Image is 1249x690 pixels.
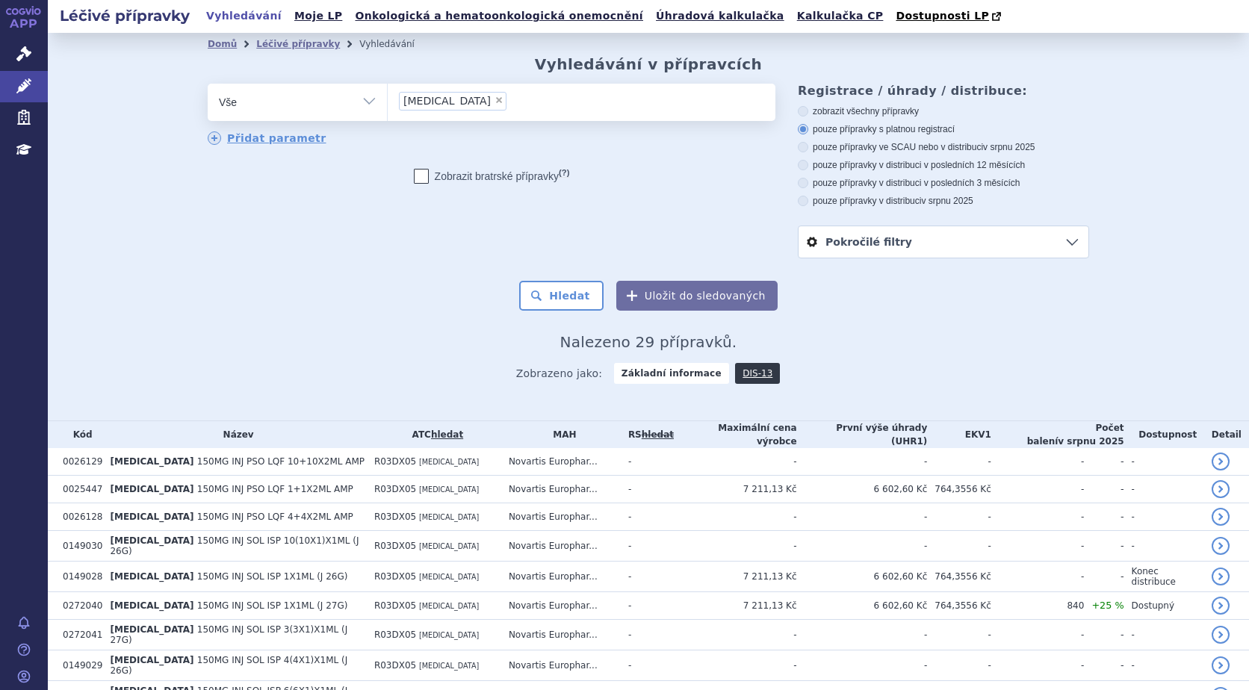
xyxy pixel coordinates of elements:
[1124,650,1204,681] td: -
[797,448,928,476] td: -
[419,513,479,521] span: [MEDICAL_DATA]
[1084,620,1124,650] td: -
[55,592,102,620] td: 0272040
[798,123,1089,135] label: pouze přípravky s platnou registrací
[419,485,479,494] span: [MEDICAL_DATA]
[797,592,928,620] td: 6 602,60 Kč
[621,503,674,531] td: -
[1212,597,1230,615] a: detail
[797,476,928,503] td: 6 602,60 Kč
[798,84,1089,98] h3: Registrace / úhrady / distribuce:
[798,195,1089,207] label: pouze přípravky v distribuci
[797,421,928,448] th: První výše úhrady (UHR1)
[674,592,797,620] td: 7 211,13 Kč
[927,476,991,503] td: 764,3556 Kč
[1124,531,1204,562] td: -
[927,620,991,650] td: -
[651,6,789,26] a: Úhradová kalkulačka
[797,650,928,681] td: -
[110,484,193,494] span: [MEDICAL_DATA]
[927,448,991,476] td: -
[674,531,797,562] td: -
[197,484,353,494] span: 150MG INJ PSO LQF 1+1X2ML AMP
[991,476,1085,503] td: -
[927,562,991,592] td: 764,3556 Kč
[501,562,621,592] td: Novartis Europhar...
[674,650,797,681] td: -
[674,503,797,531] td: -
[419,542,479,550] span: [MEDICAL_DATA]
[535,55,763,73] h2: Vyhledávání v přípravcích
[927,650,991,681] td: -
[1091,600,1124,611] span: +25 %
[110,571,193,582] span: [MEDICAL_DATA]
[797,531,928,562] td: -
[991,503,1085,531] td: -
[290,6,347,26] a: Moje LP
[1124,592,1204,620] td: Dostupný
[674,562,797,592] td: 7 211,13 Kč
[374,541,416,551] span: R03DX05
[1084,503,1124,531] td: -
[501,503,621,531] td: Novartis Europhar...
[674,476,797,503] td: 7 211,13 Kč
[1084,531,1124,562] td: -
[374,571,416,582] span: R03DX05
[1124,448,1204,476] td: -
[614,363,729,384] strong: Základní informace
[983,142,1035,152] span: v srpnu 2025
[621,592,674,620] td: -
[197,512,353,522] span: 150MG INJ PSO LQF 4+4X2ML AMP
[208,39,237,49] a: Domů
[55,562,102,592] td: 0149028
[797,562,928,592] td: 6 602,60 Kč
[674,620,797,650] td: -
[1058,436,1124,447] span: v srpnu 2025
[110,655,347,676] span: 150MG INJ SOL ISP 4(4X1)X1ML (J 26G)
[197,571,348,582] span: 150MG INJ SOL ISP 1X1ML (J 26G)
[419,631,479,639] span: [MEDICAL_DATA]
[991,421,1124,448] th: Počet balení
[621,531,674,562] td: -
[110,535,193,546] span: [MEDICAL_DATA]
[616,281,778,311] button: Uložit do sledovaných
[621,562,674,592] td: -
[921,196,973,206] span: v srpnu 2025
[642,429,674,440] a: vyhledávání neobsahuje žádnou platnou referenční skupinu
[110,655,193,665] span: [MEDICAL_DATA]
[419,602,479,610] span: [MEDICAL_DATA]
[55,476,102,503] td: 0025447
[1204,421,1249,448] th: Detail
[197,456,365,467] span: 150MG INJ PSO LQF 10+10X2ML AMP
[403,96,491,106] span: [MEDICAL_DATA]
[621,650,674,681] td: -
[798,177,1089,189] label: pouze přípravky v distribuci v posledních 3 měsících
[797,503,928,531] td: -
[55,620,102,650] td: 0272041
[927,592,991,620] td: 764,3556 Kč
[110,624,193,635] span: [MEDICAL_DATA]
[674,421,797,448] th: Maximální cena výrobce
[1212,626,1230,644] a: detail
[419,573,479,581] span: [MEDICAL_DATA]
[1084,650,1124,681] td: -
[991,650,1085,681] td: -
[519,281,604,311] button: Hledat
[256,39,340,49] a: Léčivé přípravky
[891,6,1008,27] a: Dostupnosti LP
[991,448,1085,476] td: -
[621,620,674,650] td: -
[1212,453,1230,470] a: detail
[102,421,366,448] th: Název
[55,421,102,448] th: Kód
[927,421,991,448] th: EKV1
[501,620,621,650] td: Novartis Europhar...
[495,96,503,105] span: ×
[1084,476,1124,503] td: -
[991,620,1085,650] td: -
[621,421,674,448] th: RS
[367,421,501,448] th: ATC
[55,503,102,531] td: 0026128
[927,531,991,562] td: -
[799,226,1088,258] a: Pokročilé filtry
